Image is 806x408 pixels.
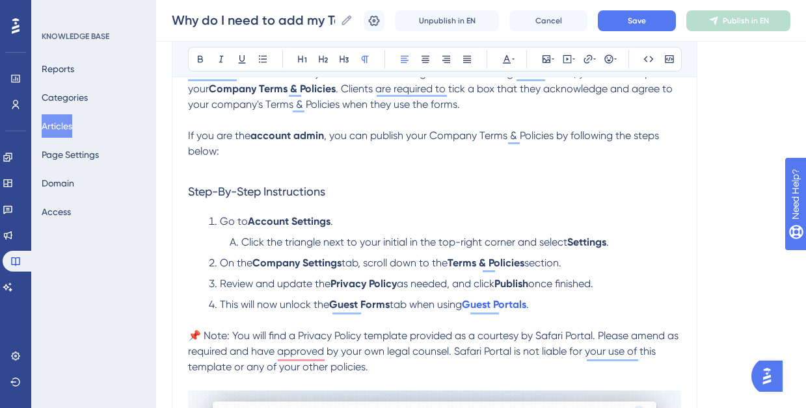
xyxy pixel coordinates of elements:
span: Review and update the [220,277,330,290]
button: Unpublish in EN [395,10,499,31]
iframe: UserGuiding AI Assistant Launcher [751,357,790,396]
span: Step-By-Step Instructions [188,185,325,198]
div: KNOWLEDGE BASE [42,31,109,42]
span: Go to [220,215,248,227]
strong: Company Terms & Policies [209,83,336,95]
span: This will now unlock the [220,298,329,311]
span: Cancel [535,16,562,26]
span: as needed, and click [397,277,494,290]
button: Page Settings [42,143,99,166]
span: . Clients are required to tick a box that they acknowledge and agree to your company's Terms & Po... [188,83,675,110]
span: Save [628,16,646,26]
button: Categories [42,86,88,109]
strong: Guest Forms [329,298,390,311]
span: Unpublish in EN [419,16,476,26]
span: . [330,215,333,227]
span: Need Help? [31,3,81,19]
button: Cancel [509,10,587,31]
span: , you must first publish your [188,67,680,95]
strong: Account Settings [248,215,330,227]
input: Article Name [172,11,335,29]
strong: Terms & Policies [448,257,524,269]
span: 📌 Note: You will find a Privacy Policy template provided as a courtesy by Safari Portal. Please a... [188,329,681,373]
a: Guest Forms [513,67,574,79]
strong: Settings [567,236,606,248]
span: , you can publish your Company Terms & Policies by following the steps below: [188,129,662,157]
span: In order to unlock the ability to collect and manage client data using [188,67,513,79]
button: Articles [42,114,72,138]
span: Publish in EN [723,16,769,26]
button: Publish in EN [686,10,790,31]
span: On the [220,257,252,269]
strong: Company Settings [252,257,342,269]
span: section. [524,257,561,269]
strong: Privacy Policy [330,277,397,290]
span: tab when using [390,298,462,311]
button: Access [42,200,71,223]
span: once finished. [528,277,593,290]
span: If you are the [188,129,250,142]
strong: Publish [494,277,528,290]
span: . [606,236,609,248]
button: Domain [42,172,74,195]
strong: account admin [250,129,324,142]
a: Guest Portals [462,298,526,311]
span: . [526,298,529,311]
button: Reports [42,57,74,81]
span: Click the triangle next to your initial in the top-right corner and select [241,236,567,248]
button: Save [598,10,676,31]
span: tab, scroll down to the [342,257,448,269]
